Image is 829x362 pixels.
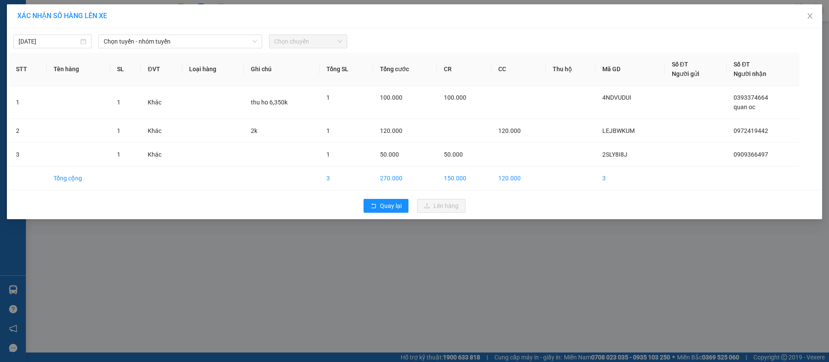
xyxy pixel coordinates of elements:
[9,53,47,86] th: STT
[370,203,377,210] span: rollback
[595,167,664,190] td: 3
[17,12,107,20] span: XÁC NHẬN SỐ HÀNG LÊN XE
[274,35,342,48] span: Chọn chuyến
[141,143,182,167] td: Khác
[320,53,373,86] th: Tổng SL
[326,94,330,101] span: 1
[444,94,466,101] span: 100.000
[117,151,120,158] span: 1
[326,127,330,134] span: 1
[734,151,768,158] span: 0909366497
[595,53,664,86] th: Mã GD
[104,35,257,48] span: Chọn tuyến - nhóm tuyến
[672,61,688,68] span: Số ĐT
[9,143,47,167] td: 3
[798,4,822,28] button: Close
[117,127,120,134] span: 1
[437,53,491,86] th: CR
[417,199,465,213] button: uploadLên hàng
[47,167,110,190] td: Tổng cộng
[373,167,437,190] td: 270.000
[364,199,408,213] button: rollbackQuay lại
[380,127,402,134] span: 120.000
[602,94,631,101] span: 4NDVUDUI
[251,99,288,106] span: thu ho 6,350k
[380,94,402,101] span: 100.000
[320,167,373,190] td: 3
[9,119,47,143] td: 2
[380,201,402,211] span: Quay lại
[326,151,330,158] span: 1
[546,53,595,86] th: Thu hộ
[252,39,257,44] span: down
[602,151,627,158] span: 2SLY8I8J
[141,86,182,119] td: Khác
[491,167,546,190] td: 120.000
[734,127,768,134] span: 0972419442
[734,104,755,110] span: quan oc
[117,99,120,106] span: 1
[244,53,320,86] th: Ghi chú
[141,53,182,86] th: ĐVT
[110,53,141,86] th: SL
[734,70,766,77] span: Người nhận
[19,37,79,46] input: 12/09/2025
[498,127,521,134] span: 120.000
[9,86,47,119] td: 1
[807,13,813,19] span: close
[380,151,399,158] span: 50.000
[141,119,182,143] td: Khác
[734,94,768,101] span: 0393374664
[437,167,491,190] td: 150.000
[491,53,546,86] th: CC
[672,70,699,77] span: Người gửi
[734,61,750,68] span: Số ĐT
[47,53,110,86] th: Tên hàng
[444,151,463,158] span: 50.000
[251,127,257,134] span: 2k
[373,53,437,86] th: Tổng cước
[182,53,244,86] th: Loại hàng
[602,127,635,134] span: LEJBWKUM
